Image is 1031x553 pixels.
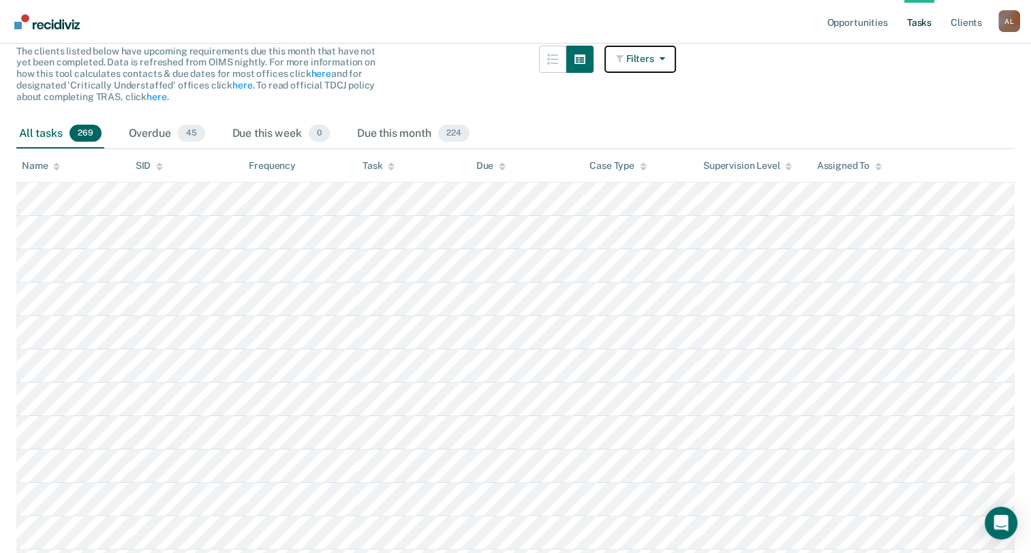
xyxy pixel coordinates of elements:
[703,160,793,172] div: Supervision Level
[22,160,60,172] div: Name
[16,46,375,102] span: The clients listed below have upcoming requirements due this month that have not yet been complet...
[816,160,881,172] div: Assigned To
[438,125,470,142] span: 224
[589,160,647,172] div: Case Type
[126,119,208,149] div: Overdue45
[363,160,395,172] div: Task
[177,125,204,142] span: 45
[476,160,506,172] div: Due
[230,119,333,149] div: Due this week0
[998,10,1020,32] div: A L
[14,14,80,29] img: Recidiviz
[136,160,164,172] div: SID
[309,125,330,142] span: 0
[232,80,252,91] a: here
[604,46,677,73] button: Filters
[998,10,1020,32] button: Profile dropdown button
[985,507,1017,539] div: Open Intercom Messenger
[147,91,166,102] a: here
[249,160,296,172] div: Frequency
[16,119,104,149] div: All tasks269
[354,119,472,149] div: Due this month224
[311,68,330,79] a: here
[70,125,102,142] span: 269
